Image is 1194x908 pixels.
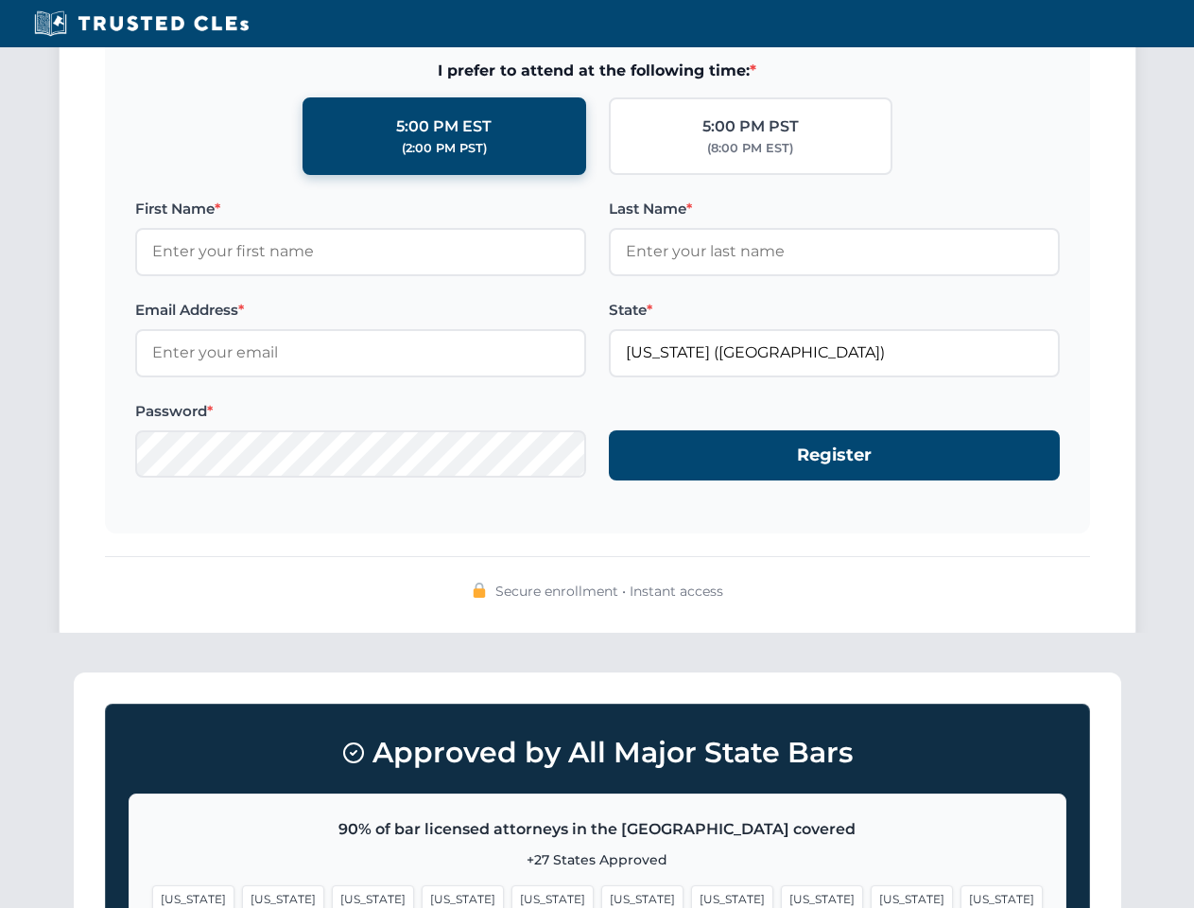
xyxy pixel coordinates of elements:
[495,581,723,602] span: Secure enrollment • Instant access
[707,139,793,158] div: (8:00 PM EST)
[28,9,254,38] img: Trusted CLEs
[135,228,586,275] input: Enter your first name
[135,198,586,220] label: First Name
[609,228,1060,275] input: Enter your last name
[609,198,1060,220] label: Last Name
[472,583,487,598] img: 🔒
[135,329,586,376] input: Enter your email
[402,139,487,158] div: (2:00 PM PST)
[702,114,799,139] div: 5:00 PM PST
[396,114,492,139] div: 5:00 PM EST
[129,727,1066,778] h3: Approved by All Major State Bars
[135,59,1060,83] span: I prefer to attend at the following time:
[135,299,586,322] label: Email Address
[135,400,586,423] label: Password
[152,817,1043,842] p: 90% of bar licensed attorneys in the [GEOGRAPHIC_DATA] covered
[152,849,1043,870] p: +27 States Approved
[609,430,1060,480] button: Register
[609,329,1060,376] input: Florida (FL)
[609,299,1060,322] label: State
